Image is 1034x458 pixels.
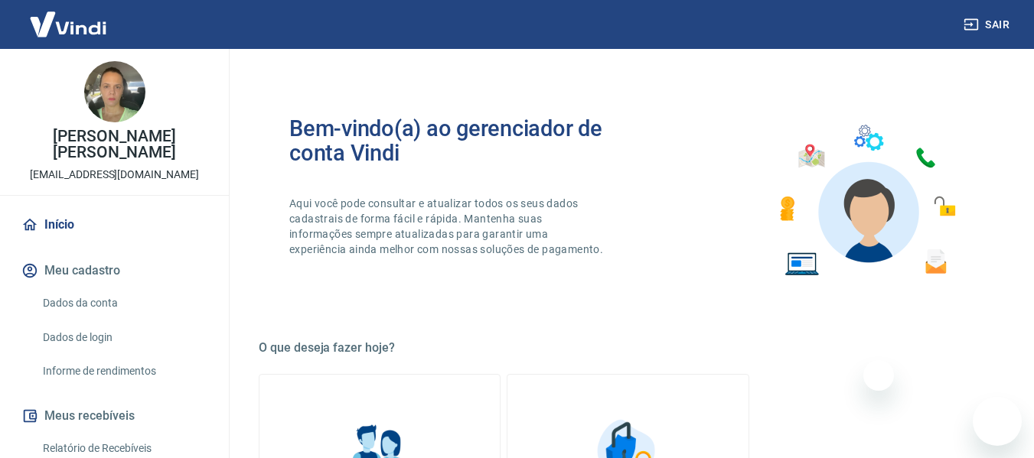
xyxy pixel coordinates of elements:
[289,196,606,257] p: Aqui você pode consultar e atualizar todos os seus dados cadastrais de forma fácil e rápida. Mant...
[863,360,894,391] iframe: Fechar mensagem
[12,128,217,161] p: [PERSON_NAME] [PERSON_NAME]
[84,61,145,122] img: 15d61fe2-2cf3-463f-abb3-188f2b0ad94a.jpeg
[259,340,997,356] h5: O que deseja fazer hoje?
[766,116,967,285] img: Imagem de um avatar masculino com diversos icones exemplificando as funcionalidades do gerenciado...
[961,11,1016,39] button: Sair
[18,1,118,47] img: Vindi
[973,397,1022,446] iframe: Botão para abrir a janela de mensagens
[30,167,199,183] p: [EMAIL_ADDRESS][DOMAIN_NAME]
[37,356,210,387] a: Informe de rendimentos
[18,254,210,287] button: Meu cadastro
[37,322,210,353] a: Dados de login
[18,208,210,242] a: Início
[18,399,210,433] button: Meus recebíveis
[37,287,210,319] a: Dados da conta
[289,116,628,165] h2: Bem-vindo(a) ao gerenciador de conta Vindi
